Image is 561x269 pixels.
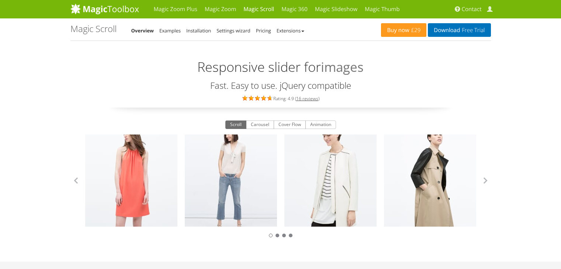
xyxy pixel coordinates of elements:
a: 16 reviews [296,95,318,102]
h3: Fast. Easy to use. jQuery compatible [70,81,491,90]
div: Rating: 4.9 ( ) [70,94,491,102]
a: DownloadFree Trial [428,23,491,37]
h2: Responsive slider for [70,50,491,77]
a: Overview [131,27,154,34]
button: Animation [305,120,336,129]
a: Extensions [277,27,304,34]
img: MagicToolbox.com - Image tools for your website [70,3,139,14]
a: Settings wizard [217,27,250,34]
a: Pricing [256,27,271,34]
button: Carousel [246,120,274,129]
a: Installation [186,27,211,34]
span: £29 [409,27,421,33]
a: Examples [159,27,181,34]
h1: Magic Scroll [70,24,117,34]
span: Contact [462,6,482,13]
a: Buy now£29 [381,23,426,37]
span: images [321,57,364,77]
span: Free Trial [460,27,485,33]
button: Scroll [225,120,246,129]
button: Cover Flow [274,120,306,129]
